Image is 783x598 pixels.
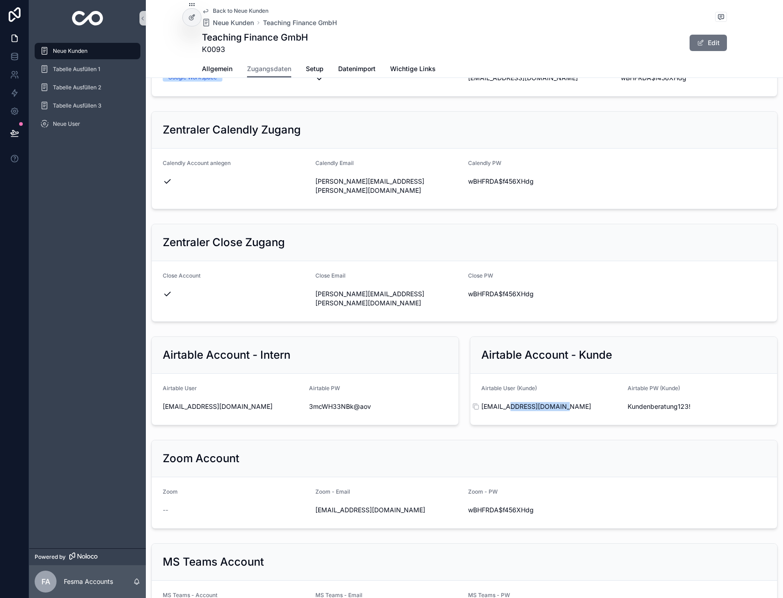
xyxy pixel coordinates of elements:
[309,402,448,411] span: 3mcWH33NBk@aov
[53,102,101,109] span: Tabelle Ausfüllen 3
[628,402,767,411] span: Kundenberatung123!
[468,289,613,299] span: wBHFRDA$f456XHdg
[468,272,493,279] span: Close PW
[202,44,308,55] span: K0093
[163,451,239,466] h2: Zoom Account
[390,64,436,73] span: Wichtige Links
[468,73,613,82] span: [EMAIL_ADDRESS][DOMAIN_NAME]
[315,160,354,166] span: Calendly Email
[621,73,766,82] span: wBHFRDA$f456XHdg
[163,555,264,569] h2: MS Teams Account
[628,385,680,392] span: Airtable PW (Kunde)
[247,61,291,78] a: Zugangsdaten
[163,348,290,362] h2: Airtable Account - Intern
[41,576,50,587] span: FA
[213,7,268,15] span: Back to Neue Kunden
[468,177,613,186] span: wBHFRDA$f456XHdg
[481,348,612,362] h2: Airtable Account - Kunde
[202,64,232,73] span: Allgemein
[468,160,501,166] span: Calendly PW
[338,64,376,73] span: Datenimport
[247,64,291,73] span: Zugangsdaten
[64,577,113,586] p: Fesma Accounts
[29,548,146,565] a: Powered by
[315,488,350,495] span: Zoom - Email
[35,98,140,114] a: Tabelle Ausfüllen 3
[163,272,201,279] span: Close Account
[468,505,613,515] span: wBHFRDA$f456XHdg
[202,31,308,44] h1: Teaching Finance GmbH
[309,385,340,392] span: Airtable PW
[163,160,231,166] span: Calendly Account anlegen
[202,7,268,15] a: Back to Neue Kunden
[163,123,301,137] h2: Zentraler Calendly Zugang
[306,61,324,79] a: Setup
[263,18,337,27] a: Teaching Finance GmbH
[163,505,168,515] span: --
[468,488,498,495] span: Zoom - PW
[35,43,140,59] a: Neue Kunden
[315,289,461,308] span: [PERSON_NAME][EMAIL_ADDRESS][PERSON_NAME][DOMAIN_NAME]
[29,36,146,144] div: scrollable content
[163,488,178,495] span: Zoom
[481,402,620,411] span: [EMAIL_ADDRESS][DOMAIN_NAME]
[53,47,88,55] span: Neue Kunden
[306,64,324,73] span: Setup
[163,385,197,392] span: Airtable User
[690,35,727,51] button: Edit
[72,11,103,26] img: App logo
[338,61,376,79] a: Datenimport
[35,116,140,132] a: Neue User
[202,18,254,27] a: Neue Kunden
[163,235,285,250] h2: Zentraler Close Zugang
[53,66,100,73] span: Tabelle Ausfüllen 1
[53,120,80,128] span: Neue User
[202,61,232,79] a: Allgemein
[315,272,345,279] span: Close Email
[390,61,436,79] a: Wichtige Links
[163,402,302,411] span: [EMAIL_ADDRESS][DOMAIN_NAME]
[315,505,461,515] span: [EMAIL_ADDRESS][DOMAIN_NAME]
[315,177,461,195] span: [PERSON_NAME][EMAIL_ADDRESS][PERSON_NAME][DOMAIN_NAME]
[213,18,254,27] span: Neue Kunden
[481,385,537,392] span: Airtable User (Kunde)
[35,79,140,96] a: Tabelle Ausfüllen 2
[53,84,101,91] span: Tabelle Ausfüllen 2
[35,61,140,77] a: Tabelle Ausfüllen 1
[35,553,66,561] span: Powered by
